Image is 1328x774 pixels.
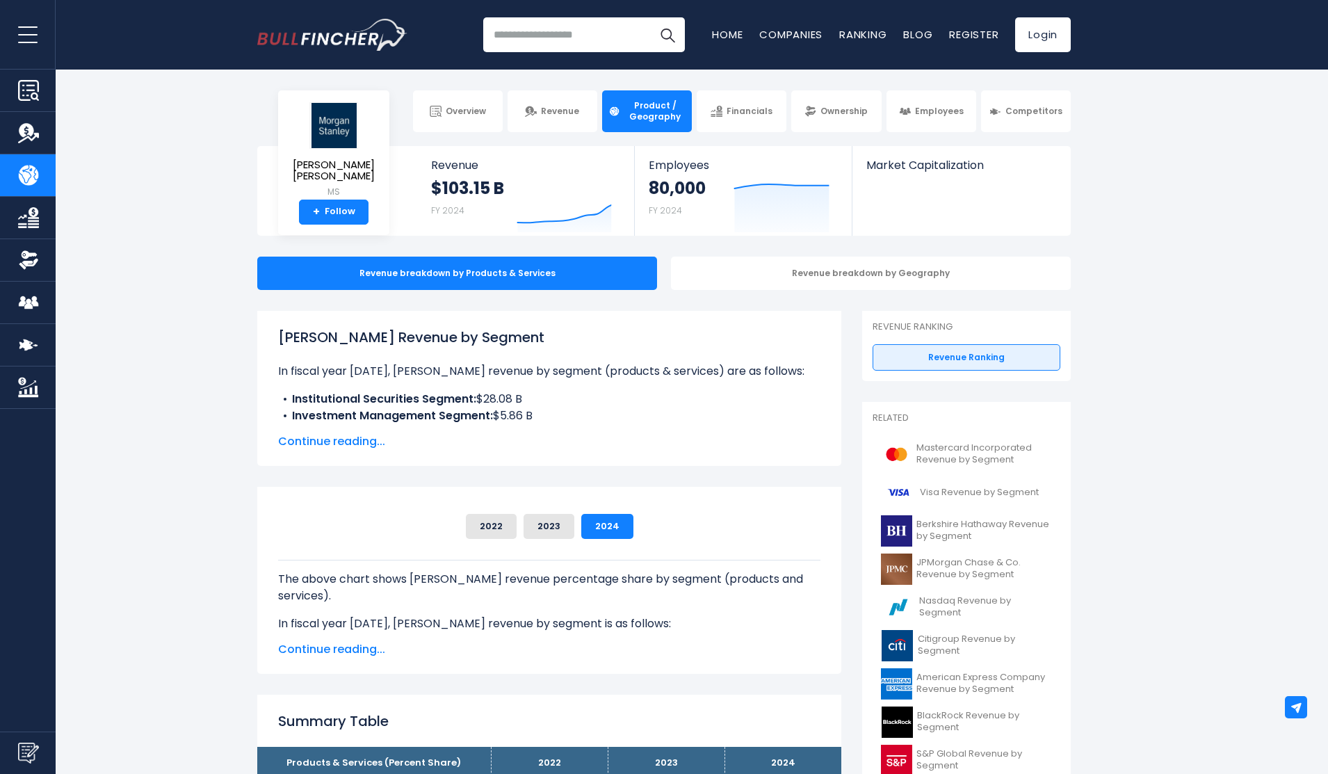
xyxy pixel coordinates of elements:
div: Revenue breakdown by Products & Services [257,257,657,290]
h2: Summary Table [278,711,820,732]
a: Nasdaq Revenue by Segment [873,588,1060,627]
span: BlackRock Revenue by Segment [917,710,1052,734]
li: $28.08 B [278,391,820,408]
a: Blog [903,27,932,42]
b: Institutional Securities Segment: [292,391,476,407]
button: 2022 [466,514,517,539]
strong: + [313,206,320,218]
strong: $103.15 B [431,177,504,199]
img: MA logo [881,439,912,470]
span: Berkshire Hathaway Revenue by Segment [916,519,1052,542]
span: JPMorgan Chase & Co. Revenue by Segment [916,557,1052,581]
small: MS [289,186,378,198]
p: The above chart shows [PERSON_NAME] revenue percentage share by segment (products and services). [278,571,820,604]
span: Citigroup Revenue by Segment [918,634,1052,657]
img: BLK logo [881,707,913,738]
p: In fiscal year [DATE], [PERSON_NAME] revenue by segment is as follows: [278,615,820,632]
img: V logo [881,477,916,508]
a: Overview [413,90,503,132]
span: Visa Revenue by Segment [920,487,1039,499]
p: Related [873,412,1060,424]
a: Citigroup Revenue by Segment [873,627,1060,665]
a: JPMorgan Chase & Co. Revenue by Segment [873,550,1060,588]
img: JPM logo [881,554,912,585]
span: Product / Geography [624,100,686,122]
span: Market Capitalization [866,159,1055,172]
small: FY 2024 [431,204,464,216]
span: Overview [446,106,486,117]
p: In fiscal year [DATE], [PERSON_NAME] revenue by segment (products & services) are as follows: [278,363,820,380]
span: Employees [915,106,964,117]
a: +Follow [299,200,369,225]
a: Competitors [981,90,1071,132]
img: NDAQ logo [881,592,915,623]
a: Employees 80,000 FY 2024 [635,146,851,236]
a: [PERSON_NAME] [PERSON_NAME] MS [289,102,379,200]
a: Revenue $103.15 B FY 2024 [417,146,635,236]
img: C logo [881,630,914,661]
a: BlackRock Revenue by Segment [873,703,1060,741]
span: S&P Global Revenue by Segment [916,748,1052,772]
p: Revenue Ranking [873,321,1060,333]
a: Financials [697,90,786,132]
a: Visa Revenue by Segment [873,474,1060,512]
a: Home [712,27,743,42]
a: Revenue [508,90,597,132]
img: Bullfincher logo [257,19,407,51]
span: Nasdaq Revenue by Segment [919,595,1052,619]
img: BRK-B logo [881,515,912,547]
a: Login [1015,17,1071,52]
a: Ranking [839,27,886,42]
img: AXP logo [881,668,912,700]
b: Investment Management Segment: [292,408,493,424]
small: FY 2024 [649,204,682,216]
span: Continue reading... [278,433,820,450]
span: Competitors [1005,106,1062,117]
strong: 80,000 [649,177,706,199]
button: 2024 [581,514,633,539]
li: $5.86 B [278,408,820,424]
span: Financials [727,106,772,117]
a: Mastercard Incorporated Revenue by Segment [873,435,1060,474]
span: [PERSON_NAME] [PERSON_NAME] [289,159,378,182]
a: Companies [759,27,823,42]
a: American Express Company Revenue by Segment [873,665,1060,703]
button: 2023 [524,514,574,539]
div: Revenue breakdown by Geography [671,257,1071,290]
span: American Express Company Revenue by Segment [916,672,1052,695]
a: Employees [886,90,976,132]
h1: [PERSON_NAME] Revenue by Segment [278,327,820,348]
span: Employees [649,159,837,172]
span: Continue reading... [278,641,820,658]
span: Revenue [431,159,621,172]
a: Berkshire Hathaway Revenue by Segment [873,512,1060,550]
img: Ownership [18,250,39,271]
a: Product / Geography [602,90,692,132]
a: Register [949,27,998,42]
button: Search [650,17,685,52]
span: Ownership [820,106,868,117]
a: Market Capitalization [852,146,1069,195]
a: Go to homepage [257,19,407,51]
a: Ownership [791,90,881,132]
span: Revenue [541,106,579,117]
span: Mastercard Incorporated Revenue by Segment [916,442,1052,466]
a: Revenue Ranking [873,344,1060,371]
